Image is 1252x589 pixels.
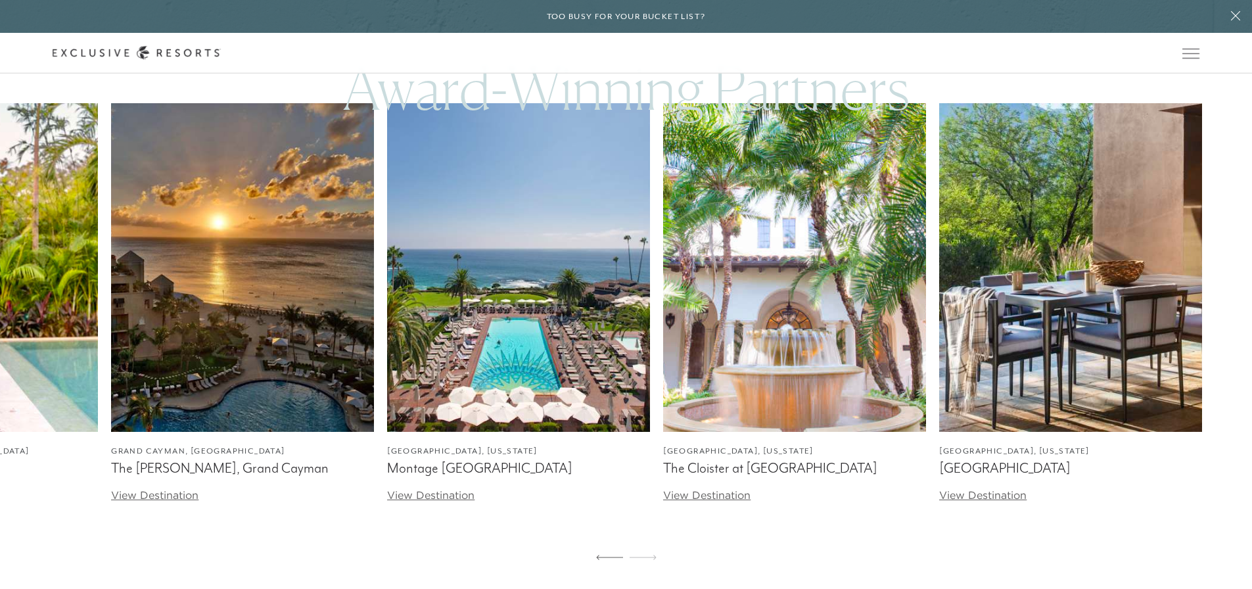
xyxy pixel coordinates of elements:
[663,460,926,477] figcaption: The Cloister at [GEOGRAPHIC_DATA]
[111,103,374,503] a: Grand Cayman, [GEOGRAPHIC_DATA]The [PERSON_NAME], Grand CaymanView Destination
[663,103,926,503] a: [GEOGRAPHIC_DATA], [US_STATE]The Cloister at [GEOGRAPHIC_DATA]View Destination
[939,488,1027,502] a: View Destination
[387,460,650,477] figcaption: Montage [GEOGRAPHIC_DATA]
[111,445,374,458] figcaption: Grand Cayman, [GEOGRAPHIC_DATA]
[939,445,1202,458] figcaption: [GEOGRAPHIC_DATA], [US_STATE]
[1182,49,1199,58] button: Open navigation
[111,488,198,502] a: View Destination
[663,488,751,502] a: View Destination
[387,103,650,503] a: [GEOGRAPHIC_DATA], [US_STATE]Montage [GEOGRAPHIC_DATA]View Destination
[663,445,926,458] figcaption: [GEOGRAPHIC_DATA], [US_STATE]
[111,460,374,477] figcaption: The [PERSON_NAME], Grand Cayman
[547,11,706,23] h6: Too busy for your bucket list?
[939,460,1202,477] figcaption: [GEOGRAPHIC_DATA]
[939,103,1202,503] a: [GEOGRAPHIC_DATA], [US_STATE][GEOGRAPHIC_DATA]View Destination
[387,488,475,502] a: View Destination
[387,445,650,458] figcaption: [GEOGRAPHIC_DATA], [US_STATE]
